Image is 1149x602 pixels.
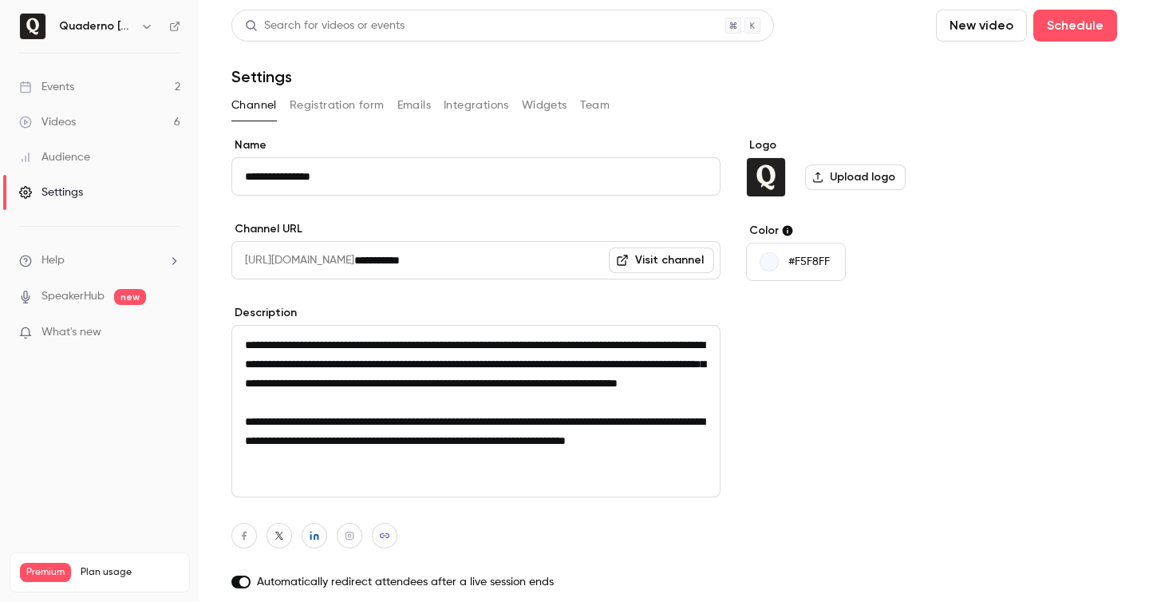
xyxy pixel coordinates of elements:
button: Team [580,93,610,118]
span: new [114,289,146,305]
span: Help [41,252,65,269]
button: Registration form [290,93,385,118]
label: Automatically redirect attendees after a live session ends [231,574,721,590]
button: Schedule [1033,10,1117,42]
span: Premium [20,563,71,582]
h1: Settings [231,67,292,86]
span: Plan usage [81,566,180,579]
button: #F5F8FF [746,243,846,281]
div: Videos [19,114,76,130]
button: Emails [397,93,431,118]
label: Color [746,223,991,239]
button: Widgets [522,93,567,118]
button: New video [936,10,1027,42]
p: #F5F8FF [788,254,830,270]
button: Integrations [444,93,509,118]
a: Visit channel [609,248,714,273]
div: Settings [19,184,83,200]
label: Name [231,137,721,153]
button: Channel [231,93,277,118]
div: Events [19,79,74,95]
img: Quaderno España [747,158,785,196]
a: SpeakerHub [41,288,105,305]
label: Description [231,305,721,321]
label: Logo [746,137,991,153]
h6: Quaderno [GEOGRAPHIC_DATA] [59,18,134,34]
img: Quaderno España [20,14,45,39]
div: Search for videos or events [245,18,405,34]
span: What's new [41,324,101,341]
label: Upload logo [805,164,906,190]
div: Audience [19,149,90,165]
span: [URL][DOMAIN_NAME] [231,241,354,279]
li: help-dropdown-opener [19,252,180,269]
label: Channel URL [231,221,721,237]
